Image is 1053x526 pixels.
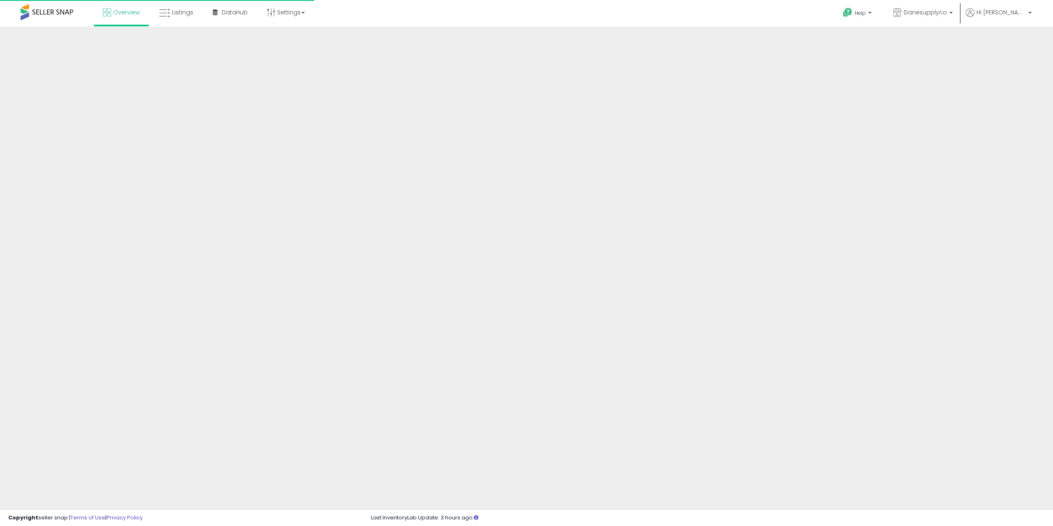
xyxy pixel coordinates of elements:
[172,8,193,16] span: Listings
[222,8,248,16] span: DataHub
[113,8,140,16] span: Overview
[904,8,947,16] span: Danesupplyco
[966,8,1032,27] a: Hi [PERSON_NAME]
[842,7,853,18] i: Get Help
[836,1,880,27] a: Help
[855,9,866,16] span: Help
[976,8,1026,16] span: Hi [PERSON_NAME]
